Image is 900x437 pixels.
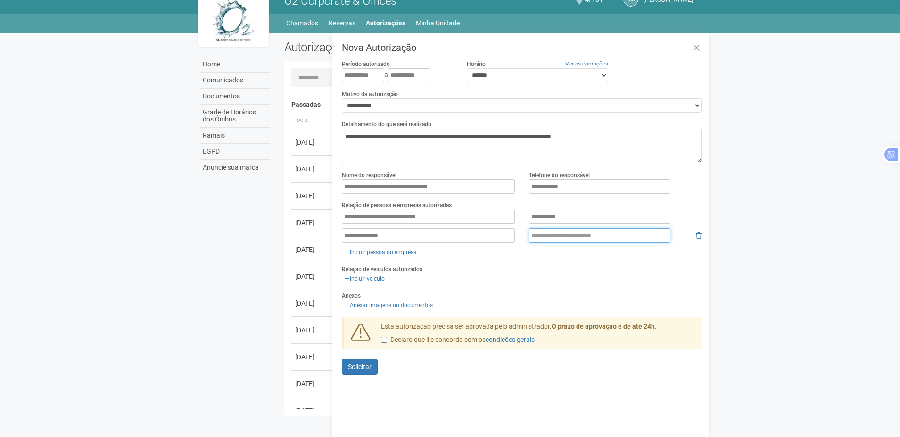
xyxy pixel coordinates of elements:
[295,272,330,281] div: [DATE]
[342,265,422,274] label: Relação de veículos autorizados
[342,43,702,52] h3: Nova Autorização
[467,60,486,68] label: Horário
[295,191,330,201] div: [DATE]
[342,291,361,300] label: Anexos
[565,60,608,67] a: Ver as condições
[374,322,702,349] div: Esta autorização precisa ser aprovada pelo administrador.
[200,57,270,73] a: Home
[381,335,535,345] label: Declaro que li e concordo com os
[286,16,318,30] a: Chamados
[200,128,270,144] a: Ramais
[200,160,270,175] a: Anuncie sua marca
[342,120,431,129] label: Detalhamento do que será realizado
[486,336,535,343] a: condições gerais
[295,245,330,254] div: [DATE]
[200,89,270,105] a: Documentos
[342,171,396,179] label: Nome do responsável
[200,73,270,89] a: Comunicados
[295,406,330,415] div: [DATE]
[529,171,590,179] label: Telefone do responsável
[342,274,388,284] a: Incluir veículo
[366,16,405,30] a: Autorizações
[342,201,452,210] label: Relação de pessoas e empresas autorizadas
[295,352,330,362] div: [DATE]
[342,60,390,68] label: Período autorizado
[295,299,330,308] div: [DATE]
[342,300,436,310] a: Anexar imagens ou documentos
[200,105,270,128] a: Grade de Horários dos Ônibus
[381,337,387,343] input: Declaro que li e concordo com oscondições gerais
[291,101,695,108] h4: Passadas
[416,16,460,30] a: Minha Unidade
[295,164,330,174] div: [DATE]
[342,68,452,82] div: a
[295,325,330,335] div: [DATE]
[295,218,330,227] div: [DATE]
[295,138,330,147] div: [DATE]
[200,144,270,160] a: LGPD
[342,247,420,258] a: Incluir pessoa ou empresa
[329,16,355,30] a: Reservas
[348,363,372,371] span: Solicitar
[284,40,486,54] h2: Autorizações
[291,113,334,129] th: Data
[295,379,330,388] div: [DATE]
[342,90,398,98] label: Motivo da autorização
[342,359,378,375] button: Solicitar
[552,323,657,330] strong: O prazo de aprovação é de até 24h.
[696,232,702,239] i: Remover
